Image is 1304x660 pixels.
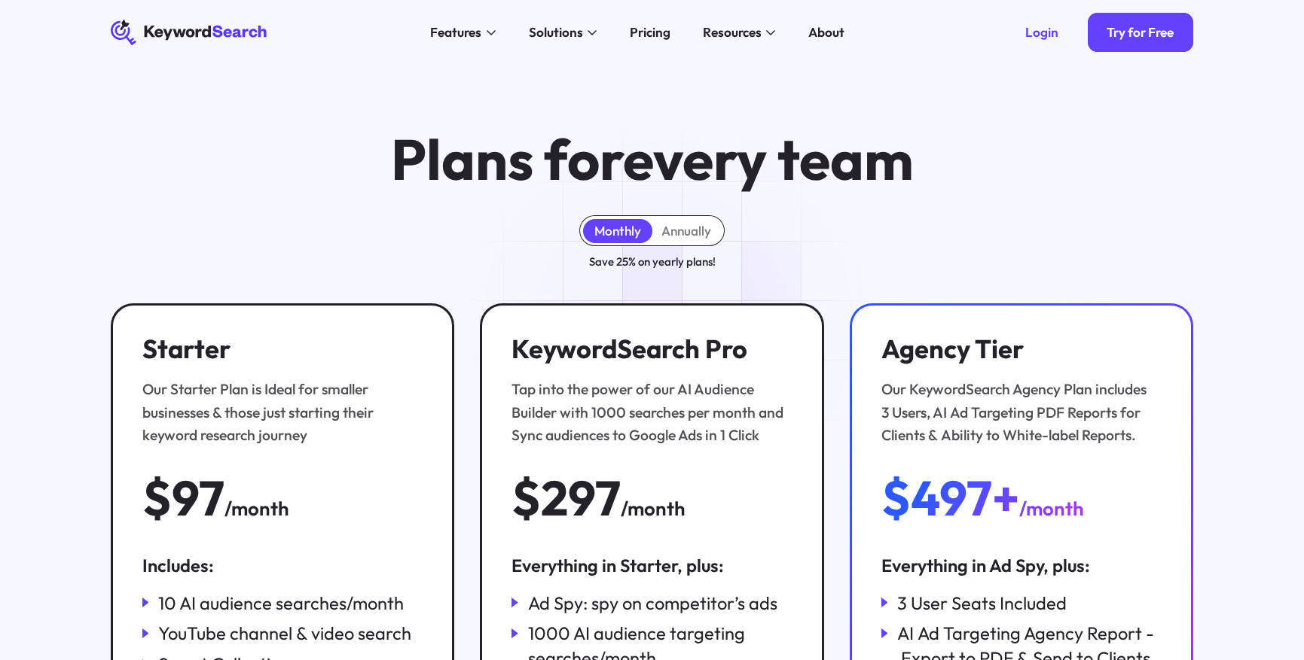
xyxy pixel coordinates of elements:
[799,20,855,45] a: About
[881,553,1162,577] div: Everything in Ad Spy, plus:
[224,494,289,524] div: /month
[391,129,914,190] h1: Plans for
[529,23,583,42] div: Solutions
[1019,494,1084,524] div: /month
[703,23,762,42] div: Resources
[512,553,792,577] div: Everything in Starter, plus:
[589,253,716,271] div: Save 25% on yearly plans!
[512,334,783,365] h3: KeywordSearch Pro
[1006,13,1078,52] a: Login
[142,378,414,446] div: Our Starter Plan is Ideal for smaller businesses & those just starting their keyword research jou...
[661,223,711,239] div: Annually
[142,472,224,523] div: $97
[512,378,783,446] div: Tap into the power of our AI Audience Builder with 1000 searches per month and Sync audiences to ...
[881,334,1153,365] h3: Agency Tier
[881,378,1153,446] div: Our KeywordSearch Agency Plan includes 3 Users, AI Ad Targeting PDF Reports for Clients & Ability...
[158,591,404,615] div: 10 AI audience searches/month
[1025,24,1058,41] div: Login
[430,23,481,42] div: Features
[1088,13,1194,52] a: Try for Free
[881,472,1019,523] div: $497+
[808,23,844,42] div: About
[621,494,686,524] div: /month
[897,591,1067,615] div: 3 User Seats Included
[142,553,423,577] div: Includes:
[594,223,641,239] div: Monthly
[1107,24,1174,41] div: Try for Free
[158,621,411,645] div: YouTube channel & video search
[620,20,680,45] a: Pricing
[142,334,414,365] h3: Starter
[528,591,777,615] div: Ad Spy: spy on competitor’s ads
[512,472,621,523] div: $297
[630,23,670,42] div: Pricing
[623,123,914,195] span: every team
